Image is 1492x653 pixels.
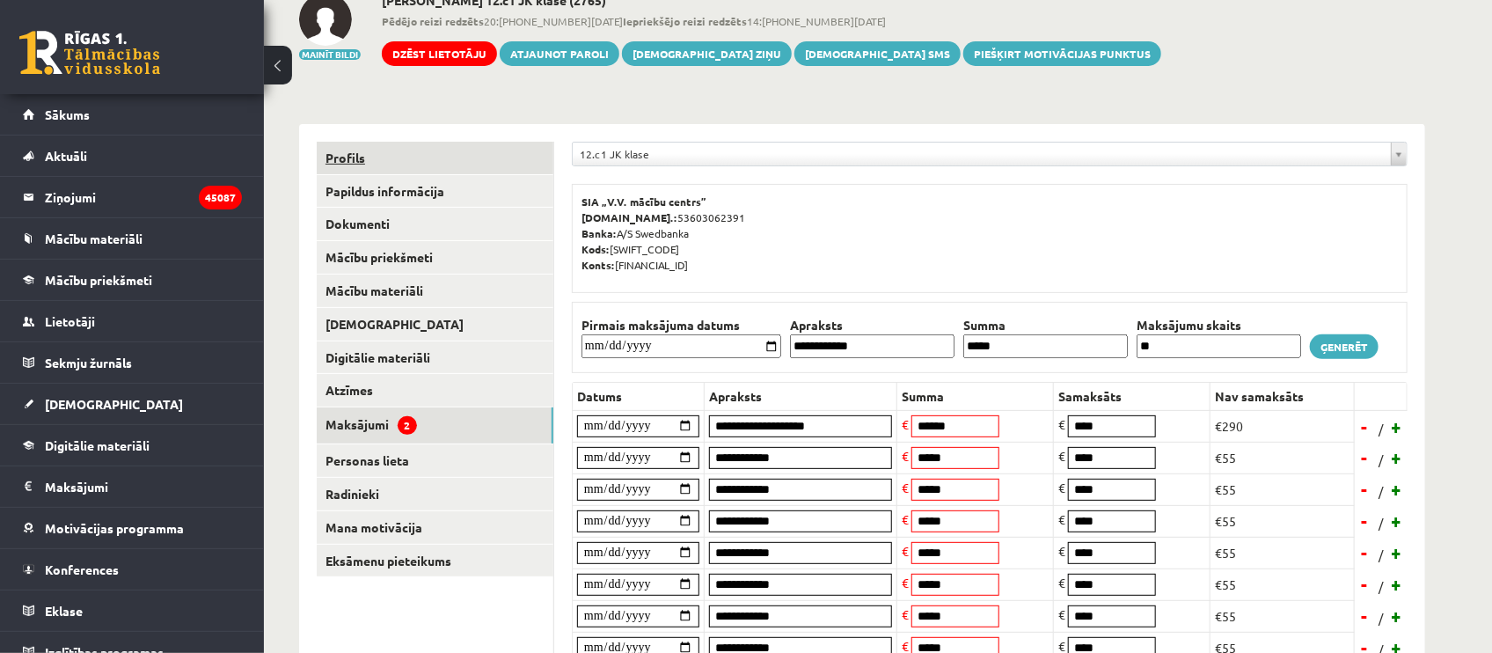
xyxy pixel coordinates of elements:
[1388,571,1406,598] a: +
[1377,420,1386,438] span: /
[23,177,242,217] a: Ziņojumi45087
[45,177,242,217] legend: Ziņojumi
[317,241,553,274] a: Mācību priekšmeti
[1210,537,1355,569] td: €55
[1388,444,1406,471] a: +
[382,13,1161,29] span: 20:[PHONE_NUMBER][DATE] 14:[PHONE_NUMBER][DATE]
[902,543,909,559] span: €
[705,382,897,410] th: Apraksts
[45,355,132,371] span: Sekmju žurnāls
[1058,511,1065,527] span: €
[45,396,183,412] span: [DEMOGRAPHIC_DATA]
[45,231,143,246] span: Mācību materiāli
[581,194,707,209] b: SIA „V.V. mācību centrs”
[1388,414,1406,440] a: +
[1310,334,1379,359] a: Ģenerēt
[317,142,553,174] a: Profils
[1132,316,1305,334] th: Maksājumu skaits
[1377,451,1386,469] span: /
[1388,508,1406,534] a: +
[581,194,1398,273] p: 53603062391 A/S Swedbanka [SWIFT_CODE] [FINANCIAL_ID]
[1377,482,1386,501] span: /
[902,575,909,591] span: €
[581,210,677,224] b: [DOMAIN_NAME].:
[45,313,95,329] span: Lietotāji
[1377,514,1386,532] span: /
[1357,571,1374,598] a: -
[622,41,792,66] a: [DEMOGRAPHIC_DATA] ziņu
[1377,577,1386,596] span: /
[580,143,1384,165] span: 12.c1 JK klase
[23,549,242,590] a: Konferences
[23,342,242,383] a: Sekmju žurnāls
[317,478,553,510] a: Radinieki
[317,275,553,307] a: Mācību materiāli
[45,466,242,507] legend: Maksājumi
[199,186,242,209] i: 45087
[1388,539,1406,566] a: +
[317,341,553,374] a: Digitālie materiāli
[1210,382,1355,410] th: Nav samaksāts
[581,242,610,256] b: Kods:
[500,41,619,66] a: Atjaunot paroli
[1058,575,1065,591] span: €
[1357,414,1374,440] a: -
[382,14,484,28] b: Pēdējo reizi redzēts
[902,416,909,432] span: €
[45,603,83,619] span: Eklase
[23,466,242,507] a: Maksājumi
[1054,382,1210,410] th: Samaksāts
[1210,569,1355,600] td: €55
[1377,609,1386,627] span: /
[23,218,242,259] a: Mācību materiāli
[902,606,909,622] span: €
[1058,606,1065,622] span: €
[573,382,705,410] th: Datums
[1357,539,1374,566] a: -
[902,480,909,495] span: €
[581,258,615,272] b: Konts:
[45,561,119,577] span: Konferences
[45,106,90,122] span: Sākums
[23,260,242,300] a: Mācību priekšmeti
[23,94,242,135] a: Sākums
[317,407,553,444] a: Maksājumi2
[897,382,1054,410] th: Summa
[1377,546,1386,564] span: /
[317,511,553,544] a: Mana motivācija
[19,31,160,75] a: Rīgas 1. Tālmācības vidusskola
[299,49,361,60] button: Mainīt bildi
[1357,603,1374,629] a: -
[45,520,184,536] span: Motivācijas programma
[581,226,617,240] b: Banka:
[23,384,242,424] a: [DEMOGRAPHIC_DATA]
[398,416,417,435] span: 2
[317,175,553,208] a: Papildus informācija
[1210,410,1355,442] td: €290
[959,316,1132,334] th: Summa
[23,425,242,466] a: Digitālie materiāli
[623,14,747,28] b: Iepriekšējo reizi redzēts
[1210,473,1355,505] td: €55
[23,591,242,631] a: Eklase
[577,316,786,334] th: Pirmais maksājuma datums
[1210,505,1355,537] td: €55
[1210,600,1355,632] td: €55
[45,148,87,164] span: Aktuāli
[1058,543,1065,559] span: €
[45,437,150,453] span: Digitālie materiāli
[902,448,909,464] span: €
[1388,603,1406,629] a: +
[1357,508,1374,534] a: -
[1058,480,1065,495] span: €
[1058,416,1065,432] span: €
[1388,476,1406,503] a: +
[317,374,553,407] a: Atzīmes
[23,508,242,548] a: Motivācijas programma
[786,316,959,334] th: Apraksts
[317,208,553,240] a: Dokumenti
[317,545,553,577] a: Eksāmenu pieteikums
[1357,476,1374,503] a: -
[317,444,553,477] a: Personas lieta
[902,511,909,527] span: €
